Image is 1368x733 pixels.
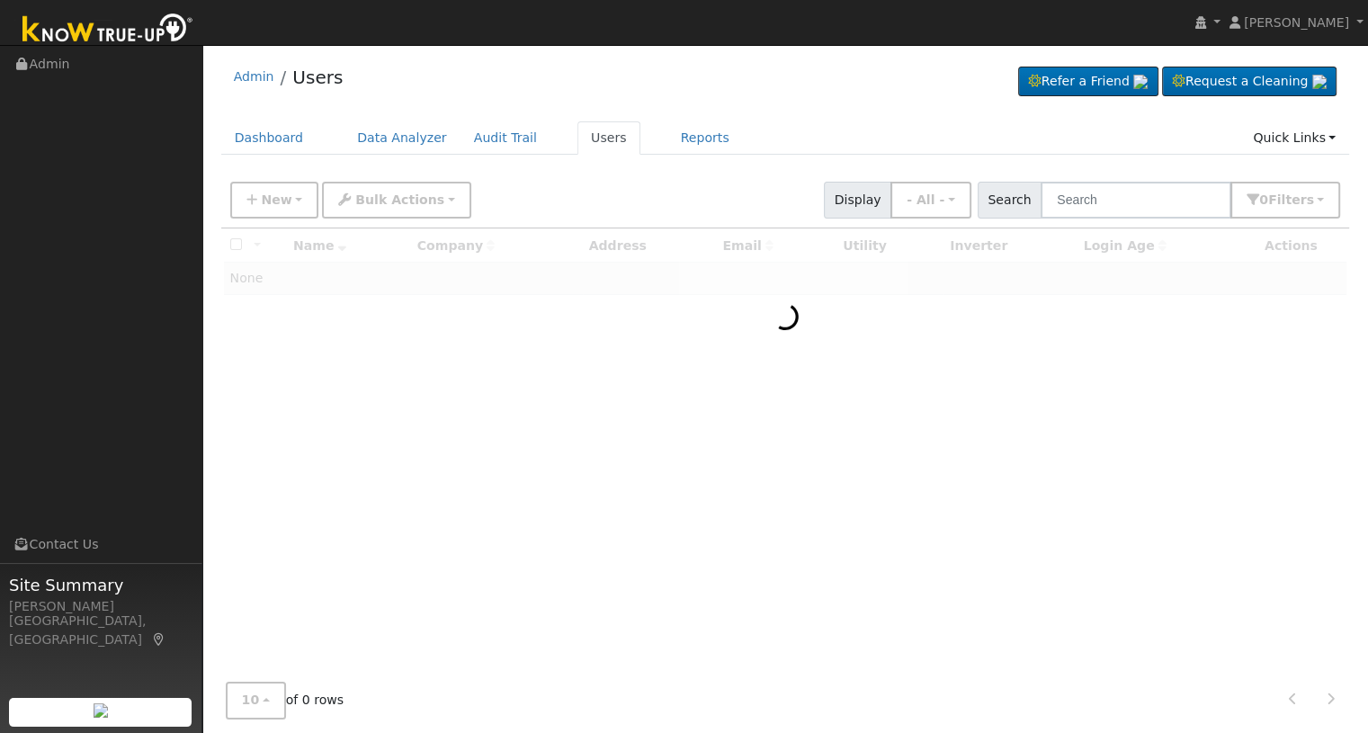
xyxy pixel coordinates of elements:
span: of 0 rows [226,682,344,719]
div: [PERSON_NAME] [9,597,192,616]
div: [GEOGRAPHIC_DATA], [GEOGRAPHIC_DATA] [9,612,192,649]
a: Map [151,632,167,647]
a: Request a Cleaning [1162,67,1337,97]
span: Search [978,182,1042,219]
span: Bulk Actions [355,192,444,207]
img: retrieve [94,703,108,718]
a: Users [577,121,640,155]
span: s [1306,192,1313,207]
button: 0Filters [1230,182,1340,219]
button: 10 [226,682,286,719]
span: Display [824,182,891,219]
span: 10 [242,693,260,707]
span: Site Summary [9,573,192,597]
button: New [230,182,319,219]
a: Admin [234,69,274,84]
a: Data Analyzer [344,121,460,155]
span: Filter [1268,192,1314,207]
a: Dashboard [221,121,317,155]
span: [PERSON_NAME] [1244,15,1349,30]
a: Reports [667,121,743,155]
a: Refer a Friend [1018,67,1158,97]
img: Know True-Up [13,10,202,50]
a: Users [292,67,343,88]
button: Bulk Actions [322,182,470,219]
input: Search [1041,182,1231,219]
span: New [261,192,291,207]
img: retrieve [1312,75,1327,89]
button: - All - [890,182,971,219]
a: Audit Trail [460,121,550,155]
a: Quick Links [1239,121,1349,155]
img: retrieve [1133,75,1148,89]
